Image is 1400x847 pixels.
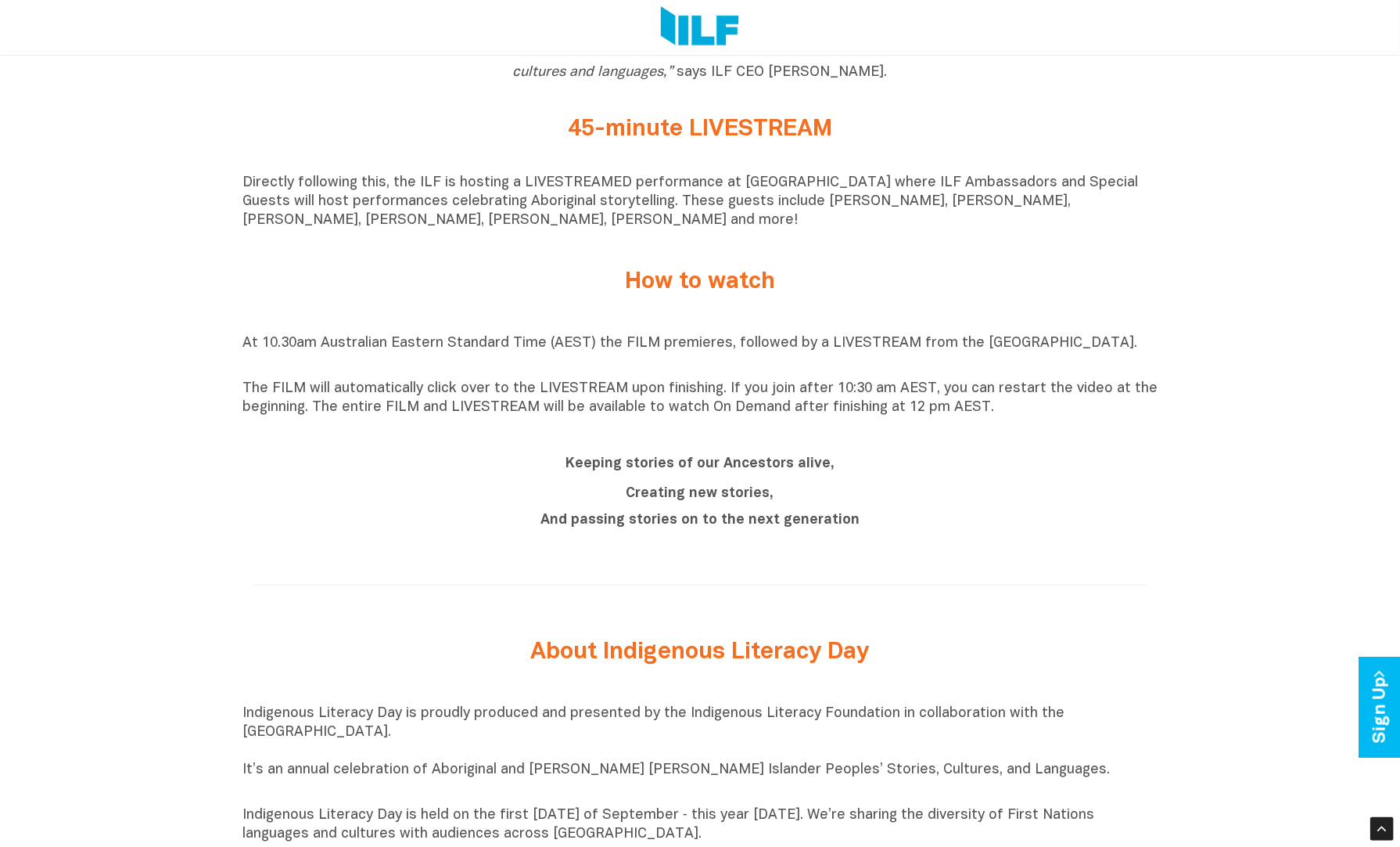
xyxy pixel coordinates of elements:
div: Scroll Back to Top [1370,817,1394,841]
p: The FILM will automatically click over to the LIVESTREAM upon finishing. If you join after 10:30 ... [242,380,1158,417]
p: Indigenous Literacy Day is held on the first [DATE] of September ‑ this year [DATE]. We’re sharin... [242,807,1158,845]
h2: About Indigenous Literacy Day [407,640,993,666]
h2: How to watch [407,269,993,295]
b: Keeping stories of our Ancestors alive, [565,457,835,470]
p: Directly following this, the ILF is hosting a LIVESTREAMED performance at [GEOGRAPHIC_DATA] where... [242,174,1158,230]
p: Indigenous Literacy Day is proudly produced and presented by the Indigenous Literacy Foundation i... [242,705,1158,799]
b: Creating new stories, [626,487,774,500]
b: And passing stories on to the next generation [540,514,860,527]
img: Logo [661,6,738,49]
p: At 10.30am Australian Eastern Standard Time (AEST) the FILM premieres, followed by a LIVESTREAM f... [242,334,1158,372]
h2: 45-minute LIVESTREAM [407,117,993,142]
